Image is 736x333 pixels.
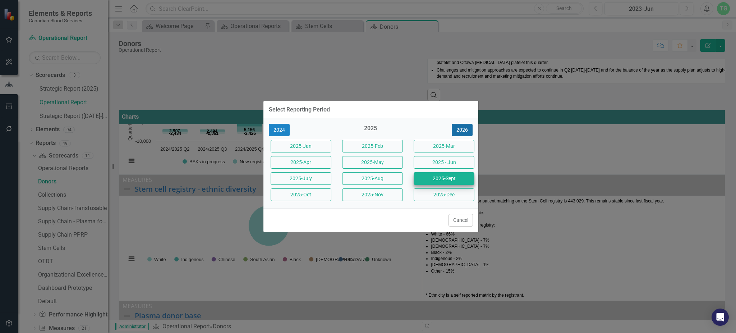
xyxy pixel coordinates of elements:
[340,124,401,136] div: 2025
[414,156,474,169] button: 2025 - Jun
[342,172,403,185] button: 2025-Aug
[269,124,290,136] button: 2024
[712,309,729,326] div: Open Intercom Messenger
[269,106,330,113] div: Select Reporting Period
[271,188,331,201] button: 2025-Oct
[271,156,331,169] button: 2025-Apr
[342,156,403,169] button: 2025-May
[271,140,331,152] button: 2025-Jan
[271,172,331,185] button: 2025-July
[342,188,403,201] button: 2025-Nov
[342,140,403,152] button: 2025-Feb
[448,214,473,227] button: Cancel
[414,140,474,152] button: 2025-Mar
[414,172,474,185] button: 2025-Sept
[452,124,473,136] button: 2026
[414,188,474,201] button: 2025-Dec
